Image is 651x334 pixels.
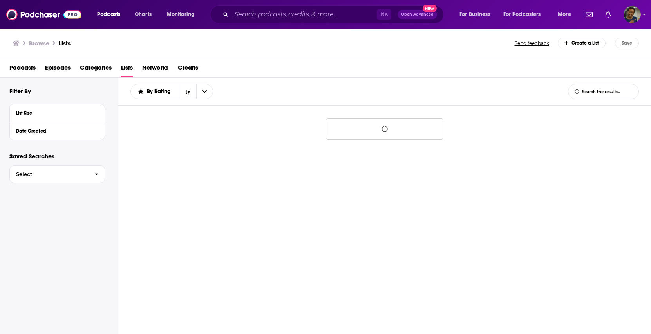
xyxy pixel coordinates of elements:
[9,87,31,95] h2: Filter By
[59,40,71,47] a: Lists
[16,126,98,135] button: Date Created
[615,38,639,48] button: Save
[498,8,552,21] button: open menu
[459,9,490,20] span: For Business
[97,9,120,20] span: Podcasts
[45,61,71,77] a: Episodes
[16,128,93,134] div: Date Created
[401,13,434,16] span: Open Advanced
[80,61,112,77] a: Categories
[9,61,36,77] a: Podcasts
[121,61,133,77] a: Lists
[624,6,641,23] img: User Profile
[130,8,156,21] a: Charts
[180,84,196,99] button: Sort Direction
[423,5,437,12] span: New
[16,110,93,116] div: List Size
[624,6,641,23] span: Logged in as sabrinajohnson
[9,153,105,160] p: Saved Searches
[558,38,606,48] div: Create a List
[135,9,152,20] span: Charts
[9,165,105,183] button: Select
[92,8,130,21] button: open menu
[602,8,614,21] a: Show notifications dropdown
[326,118,443,140] button: Loading
[131,89,180,94] button: open menu
[217,5,451,23] div: Search podcasts, credits, & more...
[377,9,391,20] span: ⌘ K
[130,84,213,99] h2: Choose List sort
[178,61,198,77] a: Credits
[29,40,49,47] h3: Browse
[147,89,174,94] span: By Rating
[16,108,98,117] button: List Size
[552,8,581,21] button: open menu
[624,6,641,23] button: Show profile menu
[161,8,205,21] button: open menu
[6,7,81,22] img: Podchaser - Follow, Share and Rate Podcasts
[142,61,168,77] a: Networks
[231,8,377,21] input: Search podcasts, credits, & more...
[454,8,500,21] button: open menu
[10,172,88,177] span: Select
[558,9,571,20] span: More
[398,10,437,19] button: Open AdvancedNew
[582,8,596,21] a: Show notifications dropdown
[196,84,213,99] button: open menu
[167,9,195,20] span: Monitoring
[512,40,552,47] button: Send feedback
[503,9,541,20] span: For Podcasters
